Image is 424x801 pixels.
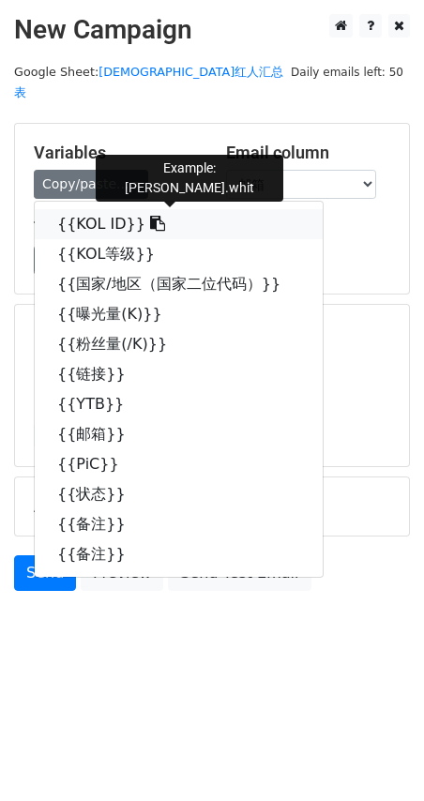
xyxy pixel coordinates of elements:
a: [DEMOGRAPHIC_DATA]红人汇总表 [14,65,283,100]
a: {{KOL等级}} [35,239,323,269]
a: {{链接}} [35,359,323,389]
small: Google Sheet: [14,65,283,100]
a: {{PiC}} [35,449,323,479]
a: {{备注}} [35,509,323,539]
h5: Email column [226,143,390,163]
a: {{曝光量(K)}} [35,299,323,329]
span: Daily emails left: 50 [284,62,410,83]
a: {{国家/地区（国家二位代码）}} [35,269,323,299]
a: {{状态}} [35,479,323,509]
a: Send [14,555,76,591]
a: {{YTB}} [35,389,323,419]
div: 聊天小组件 [330,711,424,801]
a: {{粉丝量(/K)}} [35,329,323,359]
a: Daily emails left: 50 [284,65,410,79]
div: Example: [PERSON_NAME].whit [96,155,283,202]
a: {{KOL ID}} [35,209,323,239]
a: {{邮箱}} [35,419,323,449]
iframe: Chat Widget [330,711,424,801]
h5: Variables [34,143,198,163]
a: {{备注}} [35,539,323,569]
h2: New Campaign [14,14,410,46]
a: Copy/paste... [34,170,148,199]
